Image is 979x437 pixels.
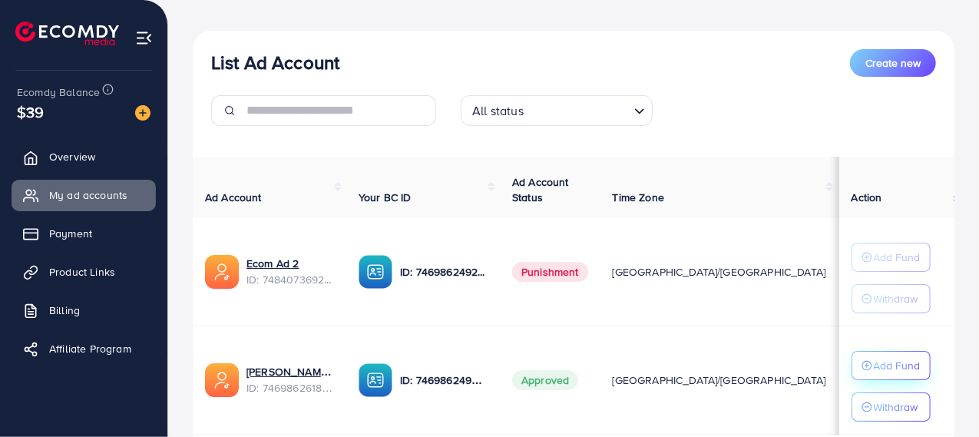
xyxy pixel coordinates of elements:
span: Ecomdy Balance [17,84,100,100]
img: image [135,105,150,121]
div: <span class='underline'>Umar Saad Ecom</span></br>7469862618904379409 [246,364,334,396]
a: [PERSON_NAME] Ecom [246,364,334,379]
span: Action [852,190,882,205]
span: All status [469,100,527,122]
div: <span class='underline'>Ecom Ad 2</span></br>7484073692411150354 [246,256,334,287]
button: Add Fund [852,243,931,272]
span: Create new [865,55,921,71]
span: My ad accounts [49,187,127,203]
a: Billing [12,295,156,326]
button: Withdraw [852,284,931,313]
a: Affiliate Program [12,333,156,364]
span: [GEOGRAPHIC_DATA]/[GEOGRAPHIC_DATA] [613,264,826,280]
img: logo [15,22,119,45]
span: Payment [49,226,92,241]
span: Approved [512,370,578,390]
p: Withdraw [874,290,918,308]
button: Create new [850,49,936,77]
span: Overview [49,149,95,164]
p: Add Fund [874,356,921,375]
a: Payment [12,218,156,249]
span: [GEOGRAPHIC_DATA]/[GEOGRAPHIC_DATA] [613,372,826,388]
a: Ecom Ad 2 [246,256,334,271]
img: ic-ba-acc.ded83a64.svg [359,255,392,289]
input: Search for option [528,97,628,122]
p: ID: 7469862492106981393 [400,371,488,389]
p: Withdraw [874,398,918,416]
span: Ad Account [205,190,262,205]
span: Your BC ID [359,190,412,205]
div: Search for option [461,95,653,126]
a: Overview [12,141,156,172]
img: ic-ads-acc.e4c84228.svg [205,255,239,289]
img: ic-ba-acc.ded83a64.svg [359,363,392,397]
span: ID: 7484073692411150354 [246,272,334,287]
button: Add Fund [852,351,931,380]
span: Ad Account Status [512,174,569,205]
h3: List Ad Account [211,51,339,74]
span: Product Links [49,264,115,280]
span: ID: 7469862618904379409 [246,380,334,396]
p: ID: 7469862492106981393 [400,263,488,281]
span: Affiliate Program [49,341,131,356]
button: Withdraw [852,392,931,422]
img: menu [135,29,153,47]
span: Punishment [512,262,588,282]
a: Product Links [12,257,156,287]
img: ic-ads-acc.e4c84228.svg [205,363,239,397]
span: $39 [17,101,44,123]
span: Billing [49,303,80,318]
iframe: Chat [914,368,967,425]
p: Add Fund [874,248,921,267]
a: My ad accounts [12,180,156,210]
span: Time Zone [613,190,664,205]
